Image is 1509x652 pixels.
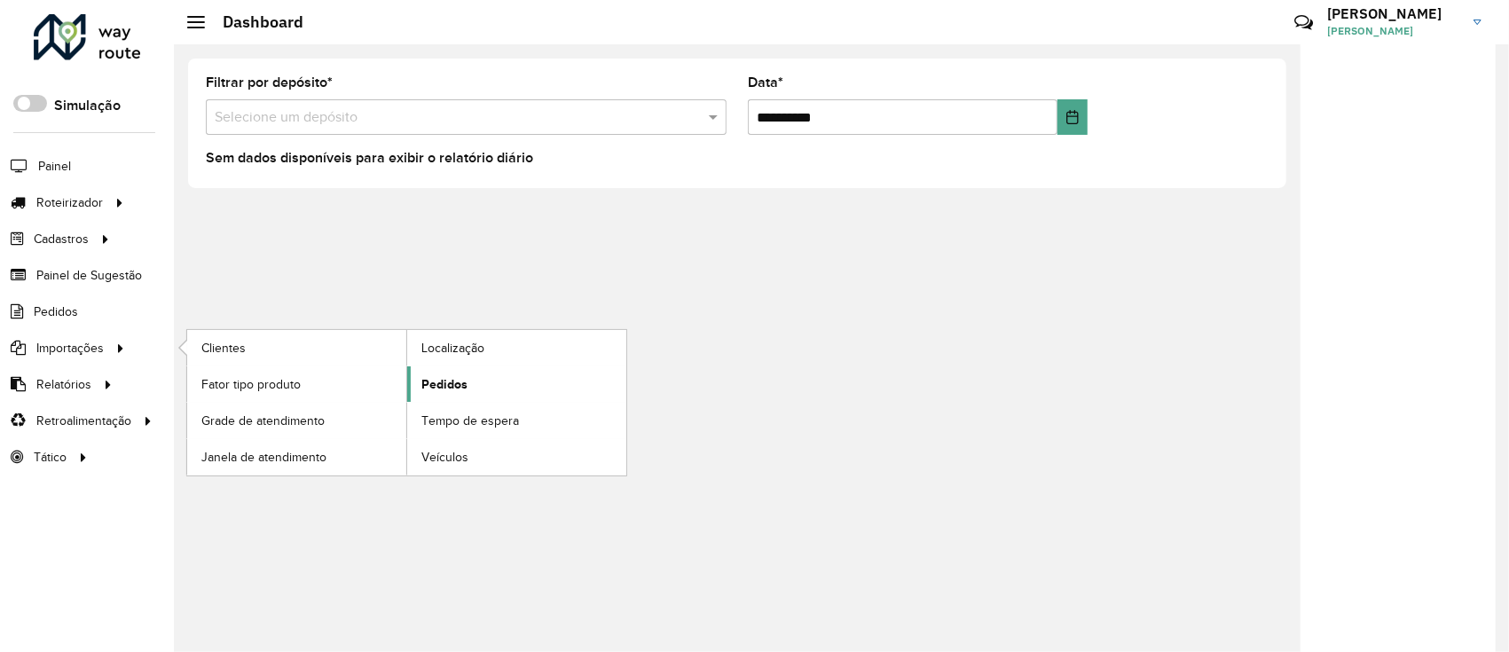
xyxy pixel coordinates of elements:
[421,412,519,430] span: Tempo de espera
[1327,5,1460,22] h3: [PERSON_NAME]
[34,302,78,321] span: Pedidos
[205,12,303,32] h2: Dashboard
[36,193,103,212] span: Roteirizador
[201,412,325,430] span: Grade de atendimento
[36,375,91,394] span: Relatórios
[187,366,406,402] a: Fator tipo produto
[206,72,333,93] label: Filtrar por depósito
[407,403,626,438] a: Tempo de espera
[407,330,626,365] a: Localização
[36,339,104,357] span: Importações
[38,157,71,176] span: Painel
[1285,4,1323,42] a: Contato Rápido
[1327,23,1460,39] span: [PERSON_NAME]
[54,95,121,116] label: Simulação
[1057,99,1088,135] button: Choose Date
[187,439,406,475] a: Janela de atendimento
[187,330,406,365] a: Clientes
[201,339,246,357] span: Clientes
[36,412,131,430] span: Retroalimentação
[407,439,626,475] a: Veículos
[36,266,142,285] span: Painel de Sugestão
[34,448,67,467] span: Tático
[34,230,89,248] span: Cadastros
[201,375,301,394] span: Fator tipo produto
[421,339,484,357] span: Localização
[206,147,533,169] label: Sem dados disponíveis para exibir o relatório diário
[187,403,406,438] a: Grade de atendimento
[421,448,468,467] span: Veículos
[407,366,626,402] a: Pedidos
[421,375,468,394] span: Pedidos
[201,448,326,467] span: Janela de atendimento
[748,72,783,93] label: Data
